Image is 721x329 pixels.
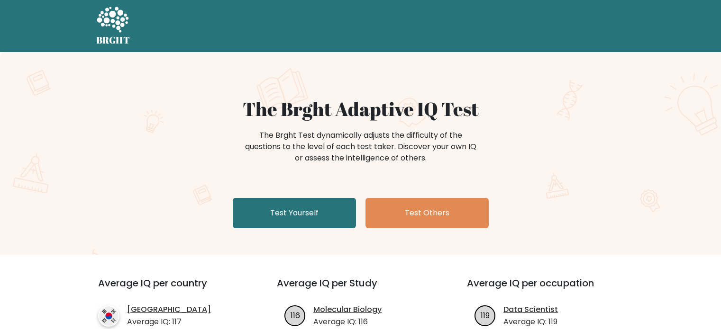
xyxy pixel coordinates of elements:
div: The Brght Test dynamically adjusts the difficulty of the questions to the level of each test take... [242,130,479,164]
h1: The Brght Adaptive IQ Test [129,98,592,120]
a: Test Yourself [233,198,356,228]
a: Data Scientist [503,304,558,315]
a: [GEOGRAPHIC_DATA] [127,304,211,315]
a: Molecular Biology [313,304,382,315]
text: 116 [291,310,300,320]
text: 119 [481,310,490,320]
a: Test Others [365,198,489,228]
img: country [98,305,119,327]
h3: Average IQ per occupation [467,277,634,300]
p: Average IQ: 117 [127,316,211,328]
h3: Average IQ per Study [277,277,444,300]
h3: Average IQ per country [98,277,243,300]
h5: BRGHT [96,35,130,46]
p: Average IQ: 119 [503,316,558,328]
p: Average IQ: 116 [313,316,382,328]
a: BRGHT [96,4,130,48]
